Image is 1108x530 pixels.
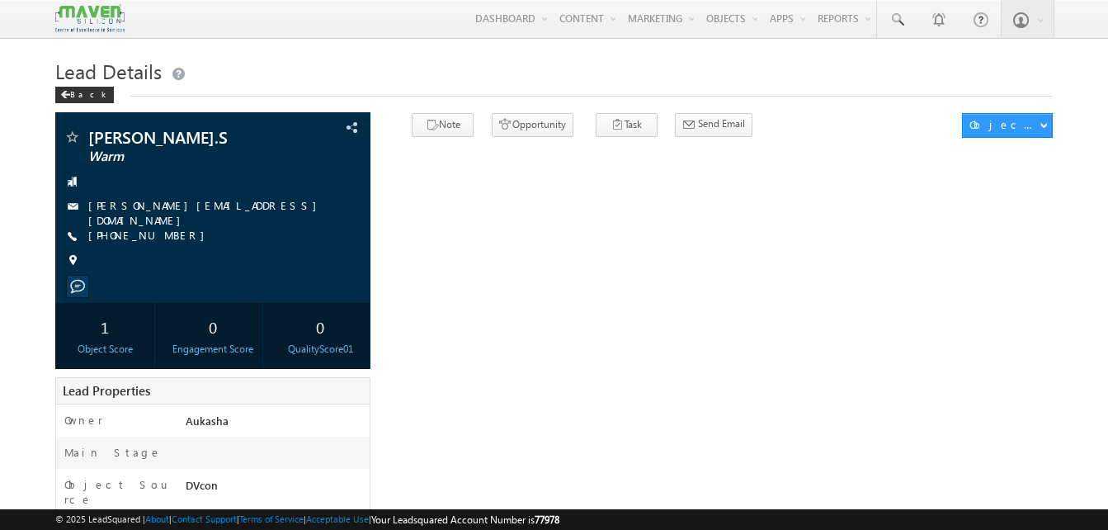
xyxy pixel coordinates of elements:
[962,113,1053,138] button: Object Actions
[64,413,103,428] label: Owner
[88,129,282,145] span: [PERSON_NAME].S
[182,477,370,500] div: DVcon
[239,513,304,524] a: Terms of Service
[172,513,237,524] a: Contact Support
[55,58,162,84] span: Lead Details
[167,311,258,342] div: 0
[969,117,1040,132] div: Object Actions
[535,513,559,526] span: 77978
[55,86,122,100] a: Back
[88,198,325,227] a: [PERSON_NAME][EMAIL_ADDRESS][DOMAIN_NAME]
[675,113,752,137] button: Send Email
[698,116,745,131] span: Send Email
[145,513,169,524] a: About
[492,113,573,137] button: Opportunity
[55,87,114,103] div: Back
[167,342,258,357] div: Engagement Score
[88,149,282,165] span: Warm
[55,4,125,33] img: Custom Logo
[306,513,369,524] a: Acceptable Use
[371,513,559,526] span: Your Leadsquared Account Number is
[59,342,150,357] div: Object Score
[275,311,365,342] div: 0
[63,382,150,399] span: Lead Properties
[275,342,365,357] div: QualityScore01
[55,512,559,528] span: © 2025 LeadSquared | | | | |
[186,414,229,428] span: Aukasha
[596,113,658,137] button: Task
[64,477,170,507] label: Object Source
[64,445,162,460] label: Main Stage
[59,311,150,342] div: 1
[88,228,213,244] span: [PHONE_NUMBER]
[412,113,474,137] button: Note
